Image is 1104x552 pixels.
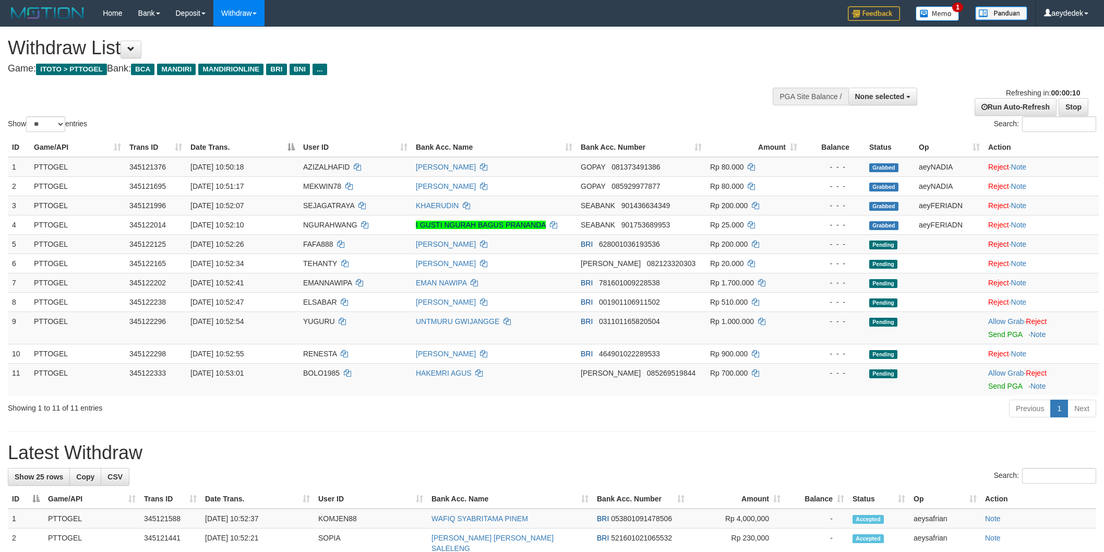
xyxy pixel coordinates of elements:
[581,259,641,268] span: [PERSON_NAME]
[303,163,350,171] span: AZIZALHAFID
[773,88,848,105] div: PGA Site Balance /
[157,64,196,75] span: MANDIRI
[313,64,327,75] span: ...
[689,489,785,509] th: Amount: activate to sort column ascending
[988,369,1026,377] span: ·
[785,489,848,509] th: Balance: activate to sort column ascending
[984,292,1099,311] td: ·
[869,221,898,230] span: Grabbed
[190,298,244,306] span: [DATE] 10:52:47
[26,116,65,132] select: Showentries
[581,279,593,287] span: BRI
[416,279,466,287] a: EMAN NAWIPA
[303,240,333,248] span: FAFA888
[30,215,125,234] td: PTTOGEL
[190,201,244,210] span: [DATE] 10:52:07
[8,468,70,486] a: Show 25 rows
[30,311,125,344] td: PTTOGEL
[8,311,30,344] td: 9
[984,273,1099,292] td: ·
[416,221,546,229] a: I GUSTI NGURAH BAGUS PRANANDA
[69,468,101,486] a: Copy
[869,350,897,359] span: Pending
[869,183,898,191] span: Grabbed
[1022,468,1096,484] input: Search:
[201,509,314,529] td: [DATE] 10:52:37
[985,534,1001,542] a: Note
[44,509,140,529] td: PTTOGEL
[975,6,1027,20] img: panduan.png
[416,163,476,171] a: [PERSON_NAME]
[785,509,848,529] td: -
[129,259,166,268] span: 345122165
[597,534,609,542] span: BRI
[427,489,593,509] th: Bank Acc. Name: activate to sort column ascending
[8,138,30,157] th: ID
[1067,400,1096,417] a: Next
[915,196,984,215] td: aeyFERIADN
[985,514,1001,523] a: Note
[988,369,1024,377] a: Allow Grab
[303,350,337,358] span: RENESTA
[8,273,30,292] td: 7
[984,234,1099,254] td: ·
[1050,400,1068,417] a: 1
[710,279,754,287] span: Rp 1.700.000
[848,489,909,509] th: Status: activate to sort column ascending
[30,363,125,395] td: PTTOGEL
[303,221,357,229] span: NGURAHWANG
[915,215,984,234] td: aeyFERIADN
[30,157,125,177] td: PTTOGEL
[988,317,1024,326] a: Allow Grab
[593,489,689,509] th: Bank Acc. Number: activate to sort column ascending
[599,317,660,326] span: Copy 031101165820504 to clipboard
[190,259,244,268] span: [DATE] 10:52:34
[416,369,472,377] a: HAKEMRI AGUS
[988,330,1022,339] a: Send PGA
[190,279,244,287] span: [DATE] 10:52:41
[988,382,1022,390] a: Send PGA
[581,201,615,210] span: SEABANK
[129,182,166,190] span: 345121695
[8,344,30,363] td: 10
[981,489,1096,509] th: Action
[129,350,166,358] span: 345122298
[129,240,166,248] span: 345122125
[984,196,1099,215] td: ·
[915,157,984,177] td: aeyNADIA
[1011,182,1027,190] a: Note
[129,163,166,171] span: 345121376
[806,220,861,230] div: - - -
[8,5,87,21] img: MOTION_logo.png
[416,350,476,358] a: [PERSON_NAME]
[806,181,861,191] div: - - -
[129,369,166,377] span: 345122333
[599,240,660,248] span: Copy 628001036193536 to clipboard
[44,489,140,509] th: Game/API: activate to sort column ascending
[8,489,44,509] th: ID: activate to sort column descending
[710,163,744,171] span: Rp 80.000
[140,489,201,509] th: Trans ID: activate to sort column ascending
[647,369,695,377] span: Copy 085269519844 to clipboard
[8,254,30,273] td: 6
[290,64,310,75] span: BNI
[869,279,897,288] span: Pending
[129,279,166,287] span: 345122202
[865,138,915,157] th: Status
[8,509,44,529] td: 1
[129,317,166,326] span: 345122296
[8,64,726,74] h4: Game: Bank:
[689,509,785,529] td: Rp 4,000,000
[1030,330,1046,339] a: Note
[303,182,341,190] span: MEKWIN78
[581,163,605,171] span: GOPAY
[107,473,123,481] span: CSV
[30,138,125,157] th: Game/API: activate to sort column ascending
[710,298,748,306] span: Rp 510.000
[853,534,884,543] span: Accepted
[611,182,660,190] span: Copy 085929977877 to clipboard
[710,259,744,268] span: Rp 20.000
[710,350,748,358] span: Rp 900.000
[125,138,186,157] th: Trans ID: activate to sort column ascending
[1011,279,1027,287] a: Note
